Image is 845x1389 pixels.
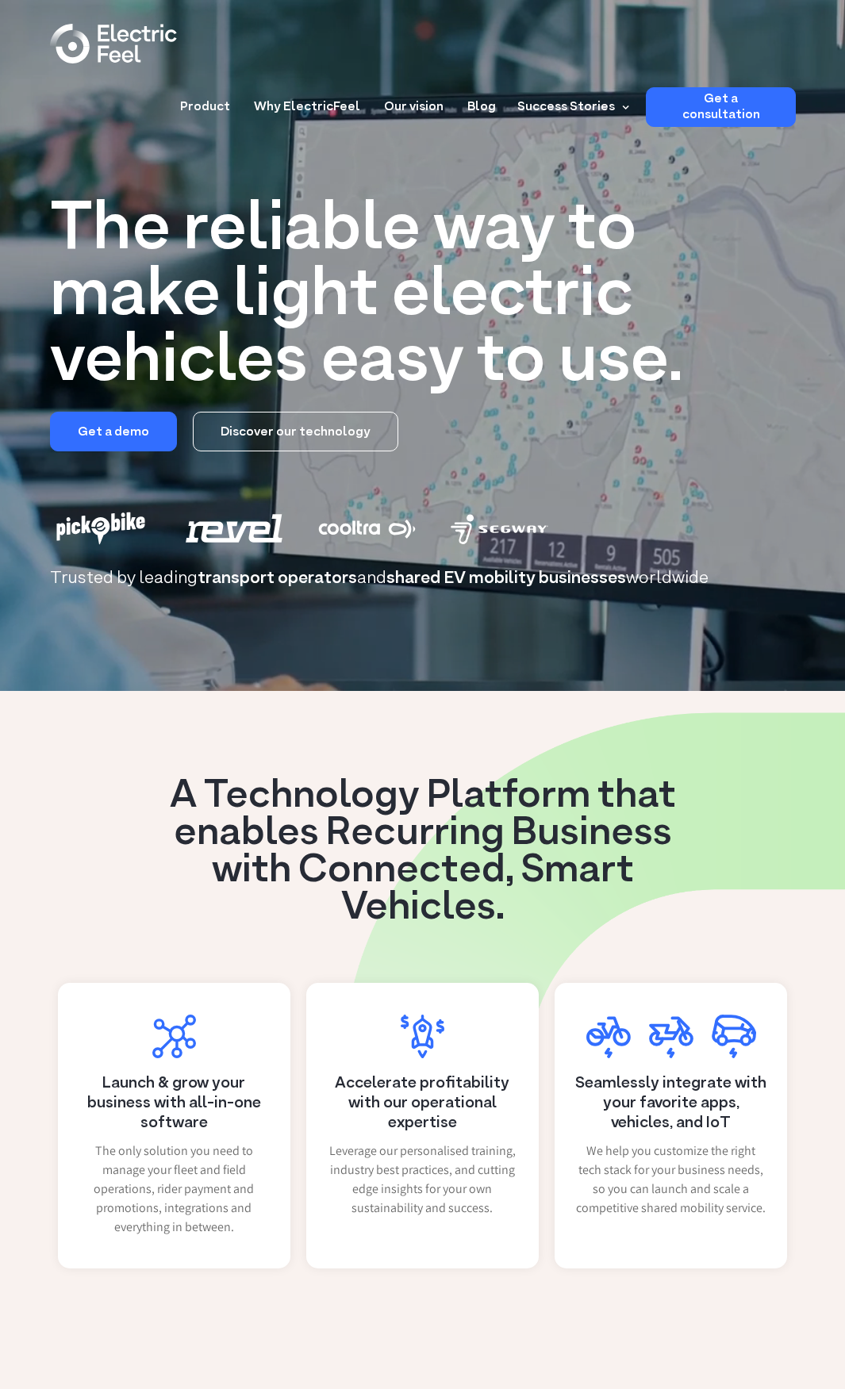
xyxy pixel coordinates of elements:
span: shared EV mobility businesses [386,566,626,591]
a: Our vision [384,87,444,117]
p: We help you customize the right tech stack for your business needs, so you can launch and scale a... [574,1142,767,1218]
h4: Launch & grow your business with all-in-one software [78,1074,271,1134]
h4: Accelerate profitability with our operational expertise [326,1074,519,1134]
h1: The reliable way to make light electric vehicles easy to use. [50,198,712,396]
a: Get a demo [50,412,177,451]
a: Get a consultation [646,87,796,127]
iframe: Chatbot [740,1284,823,1367]
h2: Trusted by leading and worldwide [50,570,796,588]
h4: Seamlessly integrate with your favorite apps, vehicles, and IoT [574,1074,767,1134]
a: Product [180,87,230,117]
div: Success Stories [517,98,615,117]
a: Discover our technology [193,412,398,451]
a: Blog [467,87,496,117]
p: The only solution you need to manage your fleet and field operations, rider payment and promotion... [78,1142,271,1237]
h3: A Technology Platform that enables Recurring Business with Connected, Smart Vehicles. [143,778,702,927]
input: Submit [36,63,113,93]
div: Success Stories [508,87,634,127]
p: Leverage our personalised training, industry best practices, and cutting edge insights for your o... [326,1142,519,1218]
a: Why ElectricFeel [254,87,360,117]
span: transport operators [198,566,357,591]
